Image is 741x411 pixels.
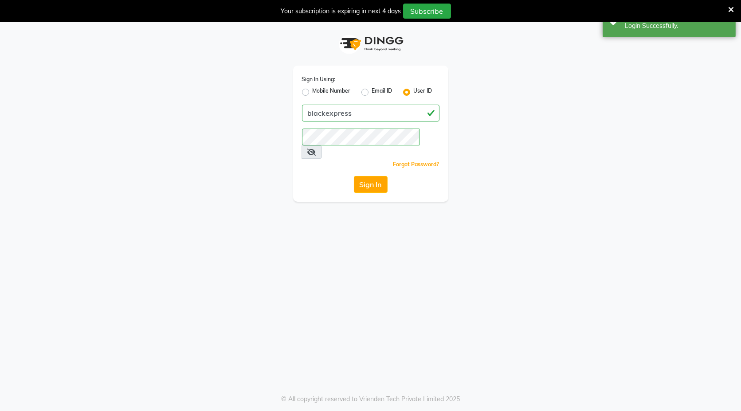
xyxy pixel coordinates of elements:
[302,129,420,145] input: Username
[403,4,451,19] button: Subscribe
[393,161,439,168] a: Forgot Password?
[372,87,392,98] label: Email ID
[281,7,401,16] div: Your subscription is expiring in next 4 days
[335,31,406,57] img: logo1.svg
[414,87,432,98] label: User ID
[302,75,336,83] label: Sign In Using:
[625,21,729,31] div: Login Successfully.
[302,105,439,121] input: Username
[354,176,388,193] button: Sign In
[313,87,351,98] label: Mobile Number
